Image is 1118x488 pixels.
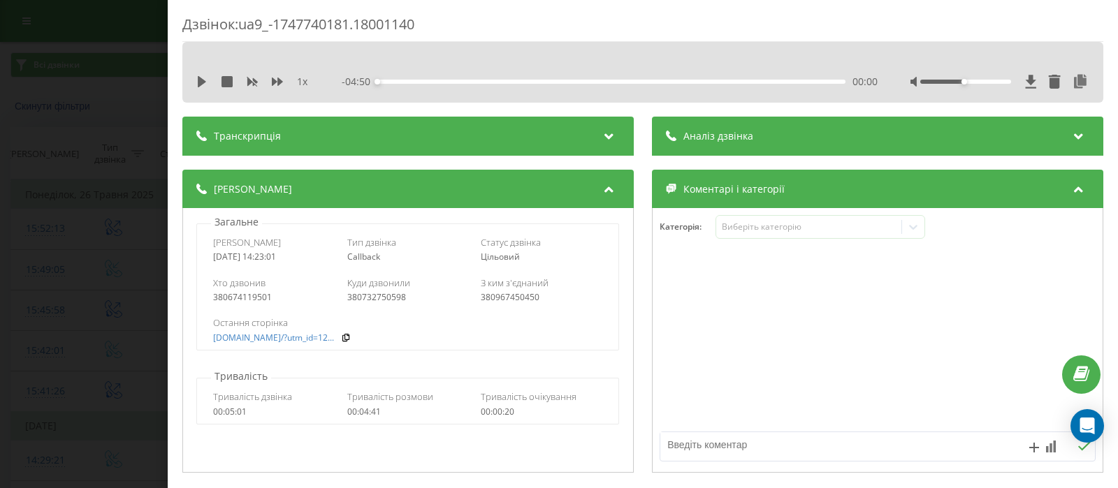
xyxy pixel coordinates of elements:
[481,407,603,417] div: 00:00:20
[481,276,549,289] span: З ким з'єднаний
[213,276,266,289] span: Хто дзвонив
[297,75,307,89] span: 1 x
[214,129,281,143] span: Транскрипція
[211,215,262,229] p: Загальне
[211,369,271,383] p: Тривалість
[347,276,410,289] span: Куди дзвонили
[213,390,292,403] span: Тривалість дзвінка
[342,75,377,89] span: - 04:50
[214,182,292,196] span: [PERSON_NAME]
[213,407,335,417] div: 00:05:01
[1070,409,1104,443] div: Open Intercom Messenger
[213,333,334,343] a: [DOMAIN_NAME]/?utm_id=12...
[347,236,396,249] span: Тип дзвінка
[347,293,470,302] div: 380732750598
[213,293,335,302] div: 380674119501
[852,75,878,89] span: 00:00
[683,182,785,196] span: Коментарі і категорії
[481,236,541,249] span: Статус дзвінка
[347,251,380,263] span: Callback
[481,390,576,403] span: Тривалість очікування
[213,252,335,262] div: [DATE] 14:23:01
[481,293,603,302] div: 380967450450
[660,222,716,232] h4: Категорія :
[375,79,380,84] div: Accessibility label
[213,236,281,249] span: [PERSON_NAME]
[347,407,470,417] div: 00:04:41
[347,390,433,403] span: Тривалість розмови
[722,221,896,232] div: Виберіть категорію
[683,129,753,143] span: Аналіз дзвінка
[481,251,520,263] span: Цільовий
[182,15,1103,42] div: Дзвінок : ua9_-1747740181.18001140
[213,316,288,329] span: Остання сторінка
[961,79,967,84] div: Accessibility label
